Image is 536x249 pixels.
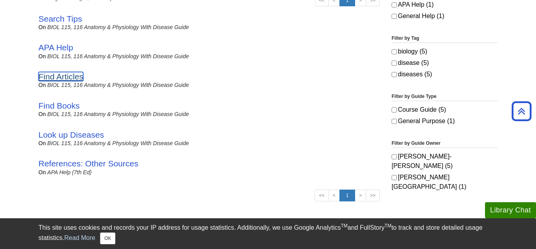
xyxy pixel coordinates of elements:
legend: Filter by Guide Type [392,93,498,101]
a: BIOL 115, 116 Anatomy & Physiology with Disease Guide [47,24,189,30]
sup: TM [341,223,347,229]
button: Library Chat [485,202,536,218]
label: biology (5) [392,47,498,56]
label: General Purpose (1) [392,116,498,126]
span: on [38,82,46,88]
input: biology (5) [392,49,397,54]
a: BIOL 115, 116 Anatomy & Physiology with Disease Guide [47,140,189,146]
label: diseases (5) [392,70,498,79]
sup: TM [385,223,391,229]
label: [PERSON_NAME][GEOGRAPHIC_DATA] (1) [392,173,498,192]
input: [PERSON_NAME][GEOGRAPHIC_DATA] (1) [392,175,397,180]
input: [PERSON_NAME]-[PERSON_NAME] (5) [392,154,397,159]
a: > [355,190,366,201]
span: on [38,111,46,117]
a: Read More [64,234,95,241]
a: 1 [339,190,355,201]
a: Find Articles [38,72,83,81]
div: This site uses cookies and records your IP address for usage statistics. Additionally, we use Goo... [38,223,498,244]
button: Close [100,232,115,244]
a: Look up Diseases [38,130,104,139]
a: References: Other Sources [38,159,138,168]
input: Course Guide (5) [392,107,397,113]
input: General Help (1) [392,14,397,19]
a: Find Books [38,101,80,110]
label: Course Guide (5) [392,105,498,114]
input: General Purpose (1) [392,119,397,124]
a: BIOL 115, 116 Anatomy & Physiology with Disease Guide [47,111,189,117]
a: BIOL 115, 116 Anatomy & Physiology with Disease Guide [47,82,189,88]
a: < [328,190,340,201]
label: General Help (1) [392,11,498,21]
input: disease (5) [392,61,397,66]
a: APA Help (7th Ed) [47,169,92,175]
legend: Filter by Guide Owner [392,140,498,148]
span: on [38,140,46,146]
a: Back to Top [509,106,534,116]
input: APA Help (1) [392,2,397,7]
a: Search Tips [38,14,82,23]
a: APA Help [38,43,73,52]
a: BIOL 115, 116 Anatomy & Physiology with Disease Guide [47,53,189,59]
span: on [38,53,46,59]
a: << [315,190,329,201]
label: [PERSON_NAME]-[PERSON_NAME] (5) [392,152,498,171]
ul: Search Pagination [315,190,380,201]
span: on [38,169,46,175]
span: on [38,24,46,30]
a: >> [366,190,380,201]
legend: Filter by Tag [392,35,498,43]
input: diseases (5) [392,72,397,77]
label: disease (5) [392,58,498,68]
